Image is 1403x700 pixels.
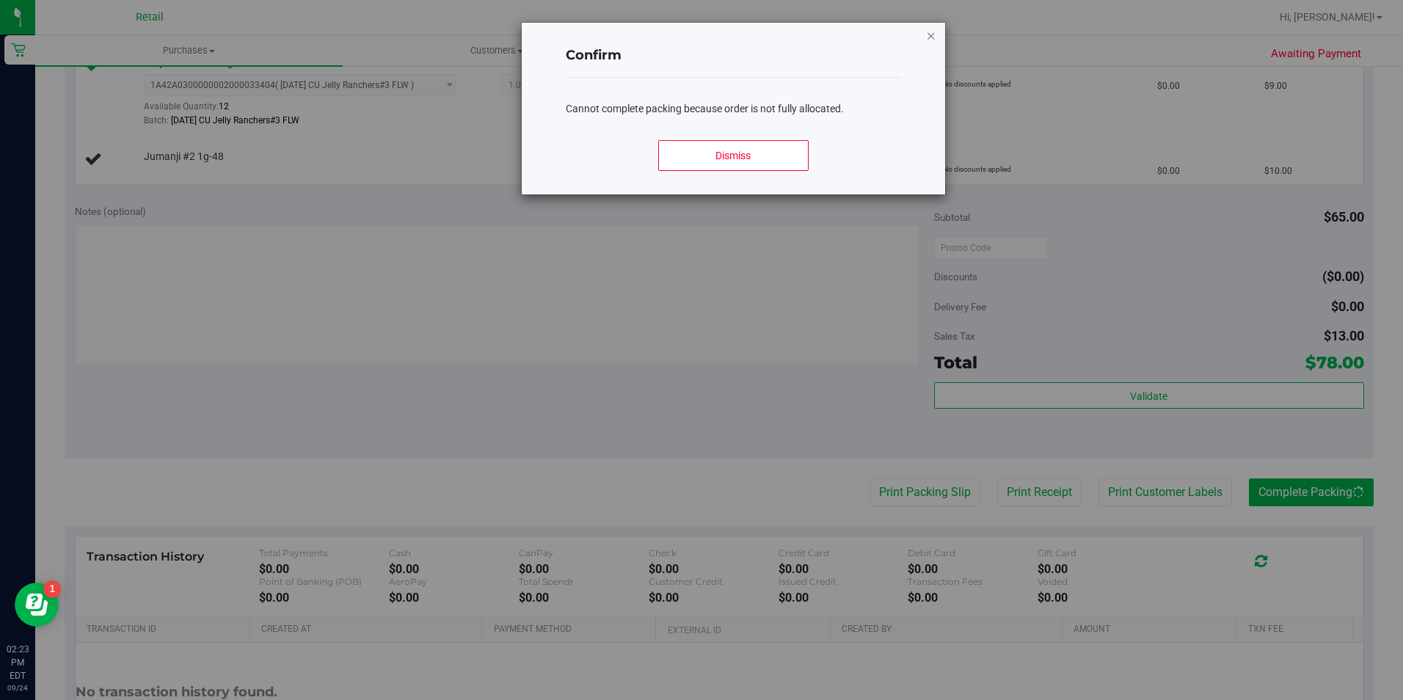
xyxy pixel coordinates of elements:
button: Dismiss [658,140,809,171]
h4: Confirm [566,46,900,65]
span: Cannot complete packing because order is not fully allocated. [566,103,844,114]
iframe: Resource center unread badge [43,580,61,598]
button: Close modal [926,26,936,44]
iframe: Resource center [15,583,59,627]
